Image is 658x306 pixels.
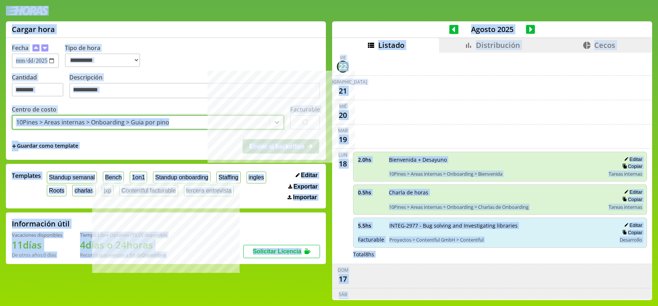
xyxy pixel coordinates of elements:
div: 18 [337,158,349,170]
div: 21 [337,85,349,97]
span: Editar [301,172,317,179]
button: Editar [622,222,642,228]
div: mar [338,127,348,134]
button: Bench [103,172,124,183]
label: Centro de costo [12,105,56,113]
span: Tareas internas [609,170,642,177]
label: Cantidad [12,73,69,100]
div: 22 [337,61,349,73]
span: Listado [378,40,404,50]
div: Total 8 hs [353,251,647,258]
span: Distribución [476,40,520,50]
div: 19 [337,134,349,145]
button: Exportar [286,183,320,190]
button: Copiar [620,163,642,169]
h1: 11 días [12,238,62,252]
span: Templates [12,172,41,180]
div: 10Pines > Areas internas > Onboarding > Guia por pino [16,118,169,126]
button: Copiar [620,196,642,203]
span: Facturable [358,236,384,243]
span: Proyectos > Contentful GmbH > Contentful [389,236,611,243]
div: Vacaciones disponibles [12,232,62,238]
div: [DEMOGRAPHIC_DATA] [318,79,367,85]
div: mié [339,103,347,109]
span: Desarrollo [620,236,642,243]
h2: Información útil [12,219,70,229]
button: 1on1 [130,172,147,183]
button: Standup semanal [47,172,97,183]
span: Exportar [293,183,318,190]
div: lun [338,152,347,158]
span: Tareas internas [609,204,642,210]
select: Tipo de hora [65,53,140,67]
span: INTEG-2977 - Bug solving and Investigating libraries [389,222,611,229]
button: Solicitar Licencia [243,245,320,258]
div: De otros años: 0 días [12,252,62,258]
div: dom [338,267,348,273]
button: ingles [247,172,266,183]
span: 10Pines > Areas internas > Onboarding > Charlas de Onboarding [389,204,603,210]
span: 10Pines > Areas internas > Onboarding > Bienvenida [389,170,603,177]
button: Editar [622,189,642,195]
div: scrollable content [332,53,652,299]
button: Editar [622,156,642,162]
textarea: Descripción [69,83,320,98]
span: Agosto 2025 [459,24,526,34]
label: Facturable [290,105,320,113]
button: Copiar [620,229,642,236]
span: +Guardar como template [12,142,78,150]
div: 20 [337,109,349,121]
button: charlas [72,185,95,196]
div: 17 [337,273,349,285]
span: 0.5 hs [358,189,384,196]
div: sáb [339,291,347,298]
button: jxp [102,185,114,196]
span: 2.0 hs [358,156,384,163]
span: 5.5 hs [358,222,384,229]
button: tercera entrevista [184,185,234,196]
span: Importar [293,194,317,201]
span: Bienvenida + Desayuno [389,156,603,163]
span: + [12,142,16,150]
button: Standup onboarding [153,172,210,183]
span: Cecos [594,40,615,50]
button: Staffing [216,172,241,183]
h1: Cargar hora [12,24,55,34]
button: Editar [293,172,320,179]
label: Descripción [69,73,320,100]
div: Recordá que vencen a fin de [80,252,167,258]
span: Solicitar Licencia [253,248,302,254]
span: Charla de horas [389,189,603,196]
input: Cantidad [12,83,63,96]
div: Tiempo Libre Optativo (TiLO) disponible [80,232,167,238]
h1: 4 días o 24 horas [80,238,167,252]
label: Fecha [12,44,28,52]
button: Contentful facturable [119,185,178,196]
button: Roots [47,185,66,196]
label: Tipo de hora [65,44,146,68]
b: Diciembre [142,252,166,258]
div: vie [340,54,346,61]
img: logotipo [6,6,49,15]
